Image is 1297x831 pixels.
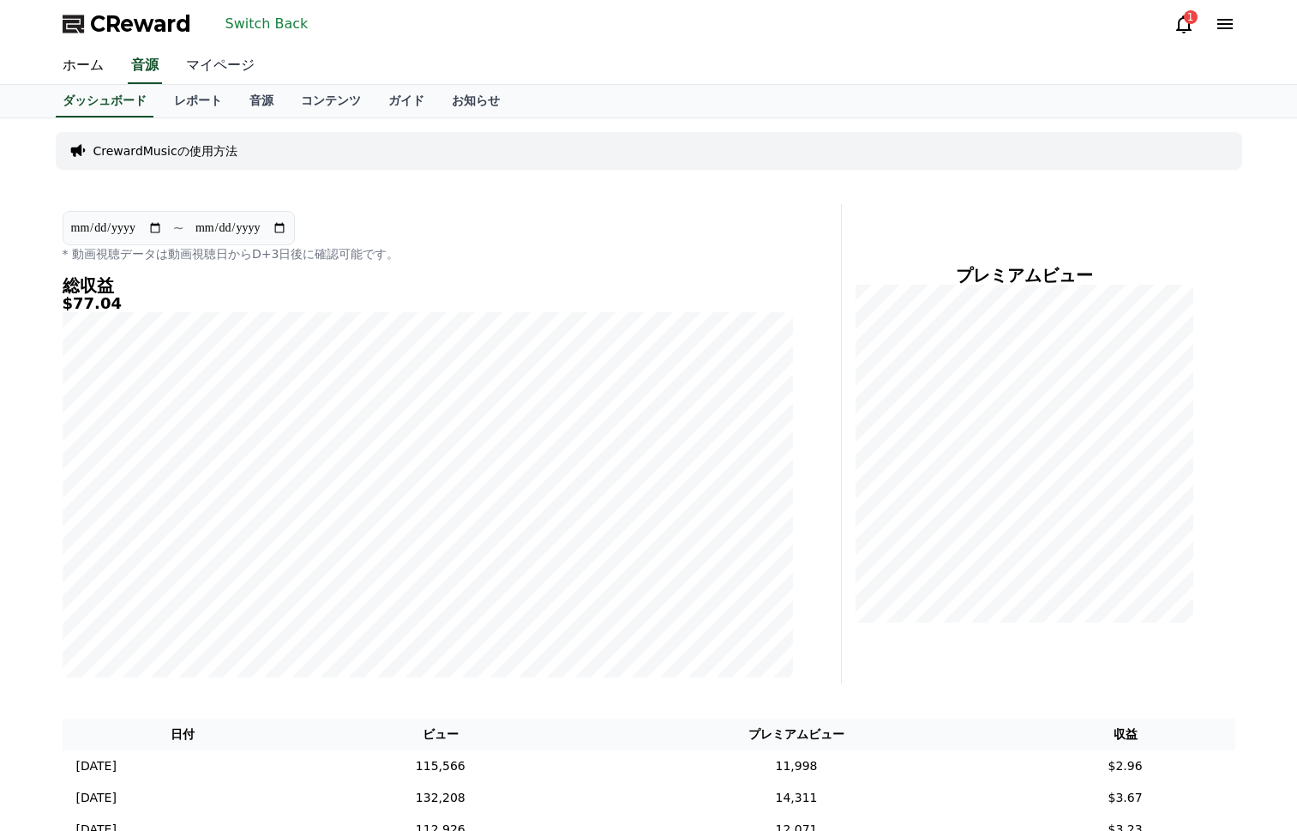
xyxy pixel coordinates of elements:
[90,10,191,38] span: CReward
[63,295,793,312] h5: $77.04
[375,85,438,117] a: ガイド
[577,782,1015,814] td: 14,311
[76,757,117,775] p: [DATE]
[303,782,577,814] td: 132,208
[63,10,191,38] a: CReward
[63,719,304,750] th: 日付
[856,266,1194,285] h4: プレミアムビュー
[577,719,1015,750] th: プレミアムビュー
[160,85,236,117] a: レポート
[128,48,162,84] a: 音源
[1016,782,1235,814] td: $3.67
[1016,719,1235,750] th: 収益
[93,142,237,160] a: CrewardMusicの使用方法
[577,750,1015,782] td: 11,998
[173,218,184,238] p: ~
[303,750,577,782] td: 115,566
[287,85,375,117] a: コンテンツ
[49,48,117,84] a: ホーム
[236,85,287,117] a: 音源
[1184,10,1198,24] div: 1
[1174,14,1194,34] a: 1
[63,276,793,295] h4: 総収益
[76,789,117,807] p: [DATE]
[303,719,577,750] th: ビュー
[219,10,315,38] button: Switch Back
[1016,750,1235,782] td: $2.96
[63,245,793,262] p: * 動画視聴データは動画視聴日からD+3日後に確認可能です。
[438,85,513,117] a: お知らせ
[56,85,153,117] a: ダッシュボード
[172,48,268,84] a: マイページ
